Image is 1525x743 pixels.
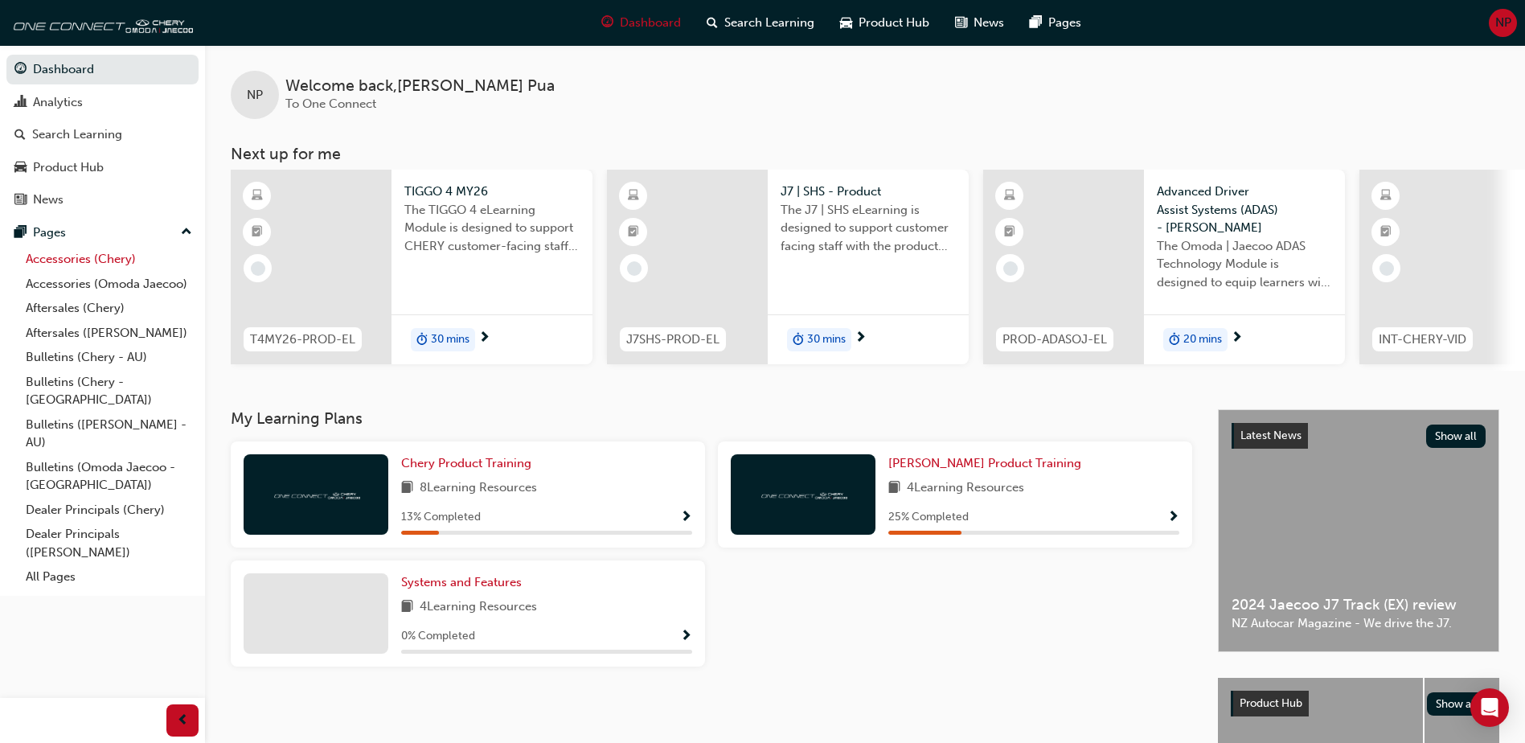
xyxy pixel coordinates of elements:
a: Aftersales ([PERSON_NAME]) [19,321,199,346]
span: Welcome back , [PERSON_NAME] Pua [285,77,555,96]
span: Systems and Features [401,575,522,589]
span: Product Hub [1240,696,1302,710]
span: The TIGGO 4 eLearning Module is designed to support CHERY customer-facing staff with the product ... [404,201,580,256]
span: 20 mins [1183,330,1222,349]
span: T4MY26-PROD-EL [250,330,355,349]
a: news-iconNews [942,6,1017,39]
span: learningResourceType_ELEARNING-icon [252,186,263,207]
a: Bulletins (Chery - [GEOGRAPHIC_DATA]) [19,370,199,413]
span: prev-icon [177,711,189,731]
button: Show Progress [1167,507,1179,527]
span: learningRecordVerb_NONE-icon [1379,261,1394,276]
a: PROD-ADASOJ-ELAdvanced Driver Assist Systems (ADAS) - [PERSON_NAME]The Omoda | Jaecoo ADAS Techno... [983,170,1345,364]
span: booktick-icon [1380,222,1392,243]
div: News [33,191,64,209]
span: pages-icon [1030,13,1042,33]
span: Latest News [1240,429,1302,442]
a: Aftersales (Chery) [19,296,199,321]
span: guage-icon [601,13,613,33]
a: Bulletins (Omoda Jaecoo - [GEOGRAPHIC_DATA]) [19,455,199,498]
span: Show Progress [680,630,692,644]
a: pages-iconPages [1017,6,1094,39]
span: learningResourceType_ELEARNING-icon [628,186,639,207]
button: NP [1489,9,1517,37]
span: 30 mins [807,330,846,349]
span: PROD-ADASOJ-EL [1002,330,1107,349]
span: car-icon [14,161,27,175]
span: search-icon [707,13,718,33]
span: Show Progress [1167,511,1179,525]
span: NP [1495,14,1511,32]
span: guage-icon [14,63,27,77]
span: learningRecordVerb_NONE-icon [627,261,642,276]
span: The J7 | SHS eLearning is designed to support customer facing staff with the product and sales in... [781,201,956,256]
div: Pages [33,224,66,242]
img: oneconnect [272,486,360,502]
span: 2024 Jaecoo J7 Track (EX) review [1232,596,1486,614]
span: news-icon [955,13,967,33]
img: oneconnect [759,486,847,502]
span: Chery Product Training [401,456,531,470]
a: All Pages [19,564,199,589]
a: Accessories (Chery) [19,247,199,272]
span: Pages [1048,14,1081,32]
span: Product Hub [859,14,929,32]
a: Dealer Principals ([PERSON_NAME]) [19,522,199,564]
a: Accessories (Omoda Jaecoo) [19,272,199,297]
span: J7SHS-PROD-EL [626,330,719,349]
span: chart-icon [14,96,27,110]
a: Bulletins ([PERSON_NAME] - AU) [19,413,199,455]
a: search-iconSearch Learning [694,6,827,39]
h3: My Learning Plans [231,409,1192,428]
span: The Omoda | Jaecoo ADAS Technology Module is designed to equip learners with essential knowledge ... [1157,237,1332,292]
a: Systems and Features [401,573,528,592]
span: Advanced Driver Assist Systems (ADAS) - [PERSON_NAME] [1157,183,1332,237]
span: duration-icon [416,330,428,351]
button: Show all [1426,425,1486,448]
div: Open Intercom Messenger [1470,688,1509,727]
span: 13 % Completed [401,508,481,527]
span: To One Connect [285,96,376,111]
span: booktick-icon [1004,222,1015,243]
button: Show Progress [680,626,692,647]
button: Show Progress [680,507,692,527]
a: Dashboard [6,55,199,84]
a: Search Learning [6,120,199,150]
img: oneconnect [8,6,193,39]
a: car-iconProduct Hub [827,6,942,39]
a: Product Hub [6,153,199,183]
a: [PERSON_NAME] Product Training [888,454,1088,473]
span: J7 | SHS - Product [781,183,956,201]
span: book-icon [401,478,413,499]
a: Latest NewsShow all [1232,423,1486,449]
span: News [974,14,1004,32]
button: DashboardAnalyticsSearch LearningProduct HubNews [6,51,199,218]
span: booktick-icon [628,222,639,243]
span: INT-CHERY-VID [1379,330,1466,349]
span: TIGGO 4 MY26 [404,183,580,201]
h3: Next up for me [205,145,1525,163]
a: Bulletins (Chery - AU) [19,345,199,370]
span: [PERSON_NAME] Product Training [888,456,1081,470]
button: Pages [6,218,199,248]
a: Chery Product Training [401,454,538,473]
span: book-icon [401,597,413,618]
span: duration-icon [793,330,804,351]
div: Analytics [33,93,83,112]
a: guage-iconDashboard [588,6,694,39]
span: NZ Autocar Magazine - We drive the J7. [1232,614,1486,633]
span: Search Learning [724,14,814,32]
span: up-icon [181,222,192,243]
span: search-icon [14,128,26,142]
a: Latest NewsShow all2024 Jaecoo J7 Track (EX) reviewNZ Autocar Magazine - We drive the J7. [1218,409,1499,652]
span: learningRecordVerb_NONE-icon [1003,261,1018,276]
span: pages-icon [14,226,27,240]
span: Show Progress [680,511,692,525]
span: next-icon [1231,331,1243,346]
span: 25 % Completed [888,508,969,527]
span: NP [247,86,263,105]
span: next-icon [478,331,490,346]
button: Show all [1427,692,1487,716]
span: duration-icon [1169,330,1180,351]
